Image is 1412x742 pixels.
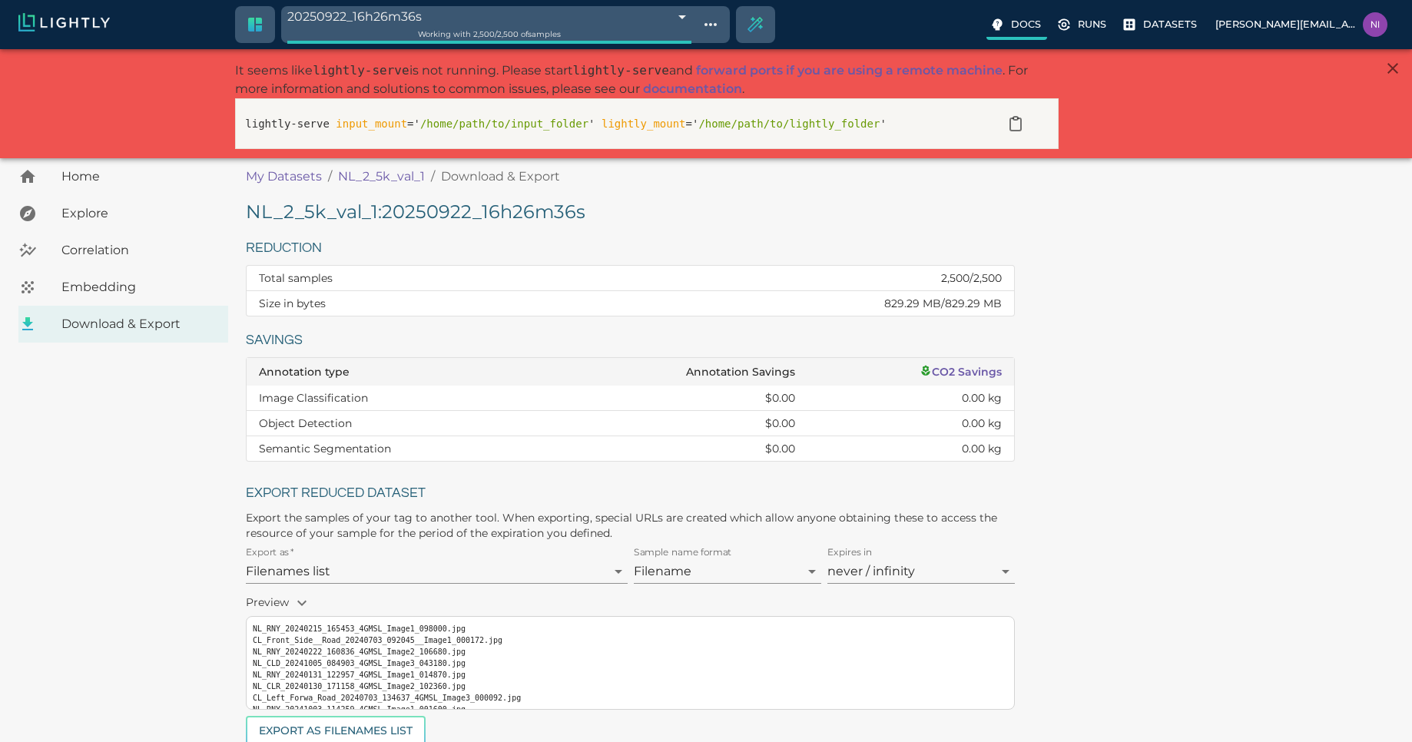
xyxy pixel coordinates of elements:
th: Annotation type [247,358,549,386]
td: 2,500 / 2,500 [561,266,1015,291]
label: Sample name format [634,546,732,559]
a: Explore [18,195,228,232]
td: 0.00 kg [807,411,1015,436]
li: / [431,167,435,186]
button: Show tag tree [698,12,724,38]
a: Download & Export [18,306,228,343]
div: Filenames list [246,559,628,584]
span: Download & Export [61,315,216,333]
a: Correlation [18,232,228,269]
p: It seems like is not running. Please start and . For more information and solutions to common iss... [235,61,1059,98]
span: /home/path/to/lightly_folder [698,118,880,130]
p: lightly-serve =' ' =' ' [245,116,982,132]
label: Export as [246,546,293,559]
p: Datasets [1143,17,1197,31]
pre: NL_RNY_20240215_165453_4GMSL_Image1_098000.jpg CL_Front_Side__Road_20240703_092045__Image1_000172... [253,623,1008,738]
a: Switch to crop dataset [237,6,273,43]
span: Correlation [61,241,216,260]
img: nischal.s2@kpit.com [1363,12,1387,37]
label: [PERSON_NAME][EMAIL_ADDRESS][DOMAIN_NAME]nischal.s2@kpit.com [1209,8,1394,41]
td: 829.29 MB / 829.29 MB [561,291,1015,316]
span: /home/path/to/input_folder [420,118,588,130]
a: My Datasets [246,167,322,186]
a: forward ports if you are using a remote machine [696,63,1003,78]
span: Home [61,167,216,186]
p: Preview [246,590,1015,616]
p: Docs [1011,17,1041,31]
span: Explore [61,204,216,223]
td: 0.00 kg [807,436,1015,462]
p: Runs [1078,17,1106,31]
span: lightly_mount [602,118,686,130]
a: documentation [643,81,742,96]
label: Docs [986,12,1047,40]
td: Object Detection [247,411,549,436]
p: [PERSON_NAME][EMAIL_ADDRESS][DOMAIN_NAME] [1215,17,1357,31]
th: Annotation Savings [549,358,807,386]
td: 0.00 kg [807,386,1015,411]
div: never / infinity [827,559,1015,584]
h6: Reduction [246,237,1015,260]
li: / [328,167,332,186]
td: $0.00 [549,386,807,411]
nav: explore, analyze, sample, metadata, embedding, correlations label, download your dataset [18,158,228,343]
h6: Export reduced dataset [246,482,1015,505]
p: Download & Export [441,167,560,186]
td: Semantic Segmentation [247,436,549,462]
a: Docs [986,12,1047,37]
h6: Savings [246,329,1015,353]
div: 20250922_16h26m36s [287,6,691,27]
a: CO2 Savings [920,365,1003,379]
nav: breadcrumb [246,167,1007,186]
th: Size in bytes [247,291,561,316]
table: dataset tag reduction [247,266,1014,316]
p: Export the samples of your tag to another tool. When exporting, special URLs are created which al... [246,510,1015,541]
table: dataset tag savings [247,358,1014,461]
button: Copy to clipboard [1000,108,1031,139]
span: input_mount [336,118,407,130]
span: Embedding [61,278,216,296]
h5: NL_2_5k_val_1 : 20250922_16h26m36s [246,200,1015,224]
label: Datasets [1119,12,1203,37]
th: Total samples [247,266,561,291]
div: Filename [634,559,821,584]
span: lightly-serve [573,63,669,78]
span: Working with 2,500 / 2,500 of samples [418,29,561,39]
label: Runs [1053,12,1112,37]
td: $0.00 [549,436,807,462]
img: Lightly [18,13,110,31]
a: NL_2_5k_val_1 [338,167,425,186]
div: Create selection [737,6,774,43]
a: Home [18,158,228,195]
td: $0.00 [549,411,807,436]
span: lightly-serve [313,63,409,78]
td: Image Classification [247,386,549,411]
a: Embedding [18,269,228,306]
label: Expires in [827,546,873,559]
